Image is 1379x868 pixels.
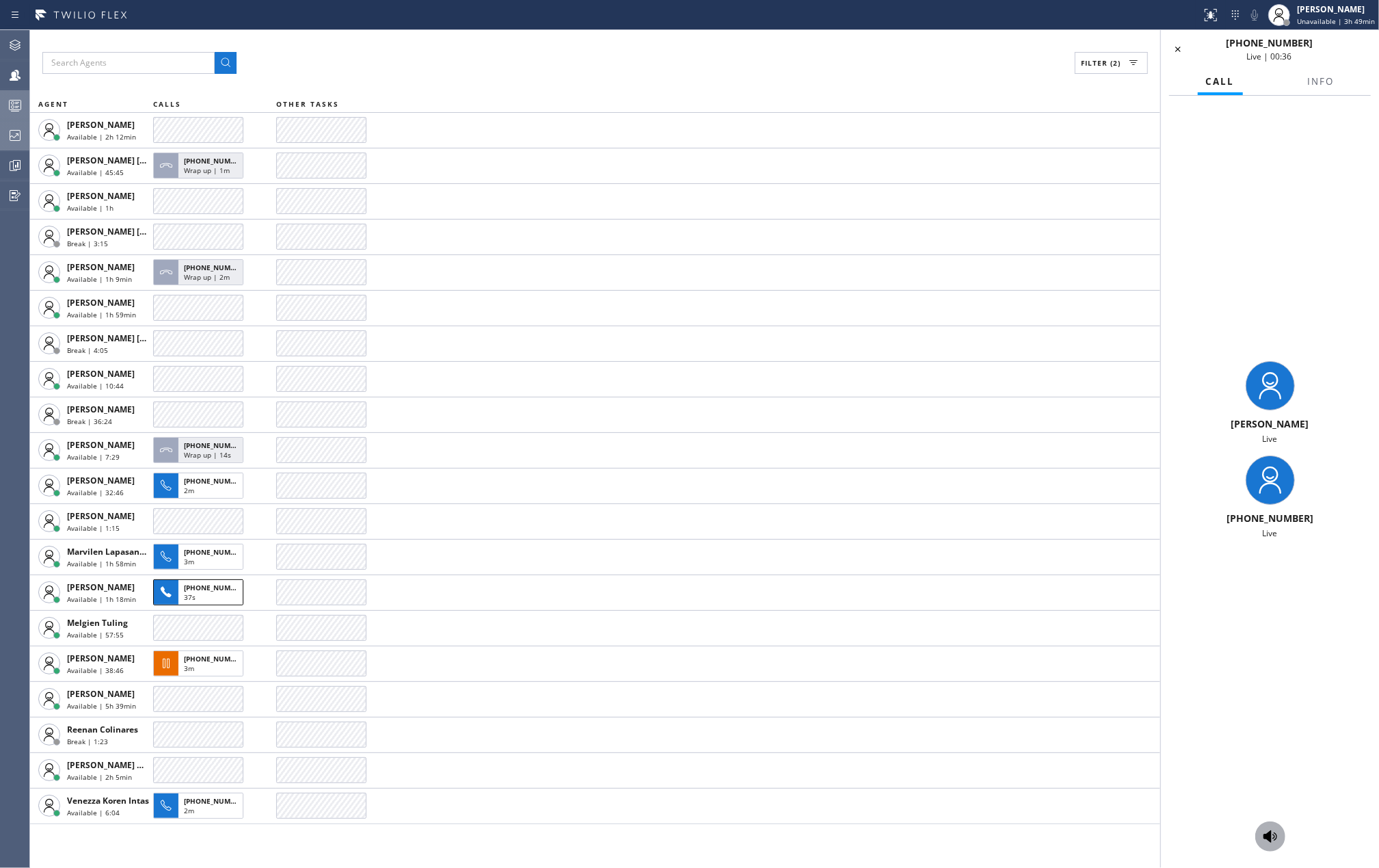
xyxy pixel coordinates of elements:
span: 2m [184,486,194,495]
span: 3m [184,663,194,673]
span: OTHER TASKS [276,99,339,109]
span: Available | 1h 18min [67,594,136,604]
span: [PHONE_NUMBER] [184,654,246,663]
span: Available | 5h 39min [67,701,136,711]
span: Available | 7:29 [67,452,120,462]
span: [PHONE_NUMBER] [1227,512,1313,525]
span: [PHONE_NUMBER] [184,796,246,806]
span: [PERSON_NAME] [67,581,135,593]
span: Live | 00:36 [1247,51,1292,62]
span: 2m [184,806,194,815]
button: Info [1300,68,1343,95]
span: Live [1263,527,1278,539]
span: Break | 36:24 [67,417,112,426]
button: [PHONE_NUMBER]Wrap up | 2m [153,255,247,289]
span: [PERSON_NAME] [PERSON_NAME] [67,155,204,166]
span: Available | 1h 59min [67,310,136,319]
span: Available | 1h 58min [67,559,136,568]
span: Wrap up | 14s [184,450,231,460]
span: [PERSON_NAME] [67,510,135,522]
span: [PERSON_NAME] [67,261,135,273]
span: Available | 1h [67,203,113,213]
button: Monitor Call [1255,821,1285,852]
span: [PHONE_NUMBER] [1226,36,1313,49]
span: [PERSON_NAME] [PERSON_NAME] Dahil [67,332,228,344]
span: Info [1308,75,1335,88]
span: Call [1206,75,1235,88]
span: [PERSON_NAME] [67,688,135,700]
span: Wrap up | 1m [184,166,230,175]
span: Available | 38:46 [67,666,124,675]
div: [PERSON_NAME] [1297,3,1375,15]
button: [PHONE_NUMBER]2m [153,789,247,823]
span: [PERSON_NAME] Guingos [67,759,170,771]
span: 3m [184,557,194,566]
span: Available | 1:15 [67,523,120,533]
span: [PHONE_NUMBER] [184,583,246,592]
span: [PERSON_NAME] [67,475,135,486]
button: Filter (2) [1075,52,1148,74]
span: Available | 2h 12min [67,132,136,142]
span: [PERSON_NAME] [67,119,135,131]
span: [PHONE_NUMBER] [184,156,246,166]
span: Melgien Tuling [67,617,128,629]
span: [PERSON_NAME] [67,368,135,380]
span: Available | 2h 5min [67,772,132,782]
button: Mute [1245,5,1264,25]
button: [PHONE_NUMBER]Wrap up | 14s [153,433,247,467]
span: Unavailable | 3h 49min [1297,16,1375,26]
span: Available | 32:46 [67,488,124,497]
input: Search Agents [42,52,215,74]
button: Call [1198,68,1243,95]
span: Filter (2) [1081,58,1121,68]
span: [PHONE_NUMBER] [184,263,246,272]
div: [PERSON_NAME] [1166,417,1374,430]
span: Break | 1:23 [67,737,108,746]
span: Marvilen Lapasanda [67,546,150,557]
span: Reenan Colinares [67,724,138,735]
span: Available | 10:44 [67,381,124,391]
button: [PHONE_NUMBER]3m [153,646,247,681]
span: 37s [184,592,196,602]
span: [PERSON_NAME] [67,653,135,664]
button: [PHONE_NUMBER]3m [153,540,247,574]
span: Available | 57:55 [67,630,124,640]
span: [PERSON_NAME] [67,439,135,451]
button: [PHONE_NUMBER]37s [153,575,247,609]
span: [PERSON_NAME] [PERSON_NAME] [67,226,204,237]
span: Venezza Koren Intas [67,795,149,806]
span: Wrap up | 2m [184,272,230,282]
button: [PHONE_NUMBER]2m [153,469,247,503]
span: Live [1263,433,1278,445]
span: Available | 45:45 [67,168,124,177]
span: [PHONE_NUMBER] [184,440,246,450]
span: AGENT [38,99,68,109]
span: Break | 4:05 [67,345,108,355]
span: [PHONE_NUMBER] [184,547,246,557]
span: [PERSON_NAME] [67,190,135,202]
span: Available | 1h 9min [67,274,132,284]
span: Available | 6:04 [67,808,120,817]
span: [PERSON_NAME] [67,297,135,308]
span: [PHONE_NUMBER] [184,476,246,486]
span: Break | 3:15 [67,239,108,248]
span: CALLS [153,99,181,109]
button: [PHONE_NUMBER]Wrap up | 1m [153,148,247,183]
span: [PERSON_NAME] [67,404,135,415]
